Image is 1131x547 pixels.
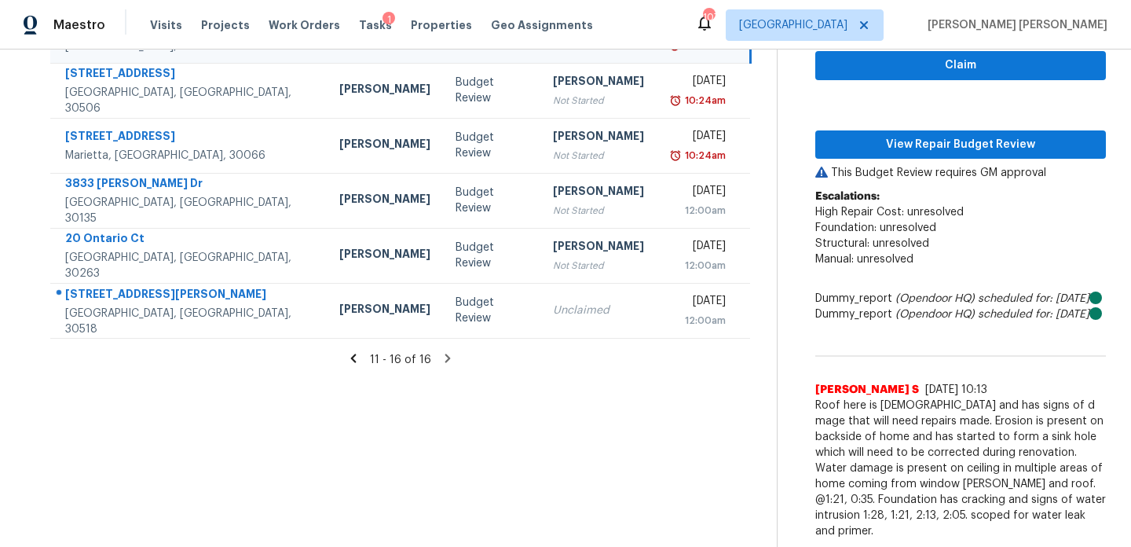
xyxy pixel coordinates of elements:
div: 20 Ontario Ct [65,230,314,250]
div: Dummy_report [815,307,1106,322]
div: Not Started [553,258,644,273]
i: (Opendoor HQ) [895,309,975,320]
div: [GEOGRAPHIC_DATA], [GEOGRAPHIC_DATA], 30506 [65,85,314,116]
p: This Budget Review requires GM approval [815,165,1106,181]
div: [GEOGRAPHIC_DATA], [GEOGRAPHIC_DATA], 30263 [65,250,314,281]
div: [PERSON_NAME] [339,191,430,211]
div: 10:24am [682,148,726,163]
div: [PERSON_NAME] [553,238,644,258]
div: [PERSON_NAME] [553,128,644,148]
div: Unclaimed [553,303,644,318]
i: scheduled for: [DATE] [978,309,1089,320]
span: Tasks [359,20,392,31]
span: [GEOGRAPHIC_DATA] [739,17,847,33]
img: Overdue Alarm Icon [669,93,682,108]
div: Not Started [553,203,644,218]
span: [PERSON_NAME] [PERSON_NAME] [921,17,1107,33]
div: [PERSON_NAME] [553,73,644,93]
div: Not Started [553,148,644,163]
img: Overdue Alarm Icon [669,148,682,163]
span: Visits [150,17,182,33]
div: Budget Review [456,75,529,106]
div: [STREET_ADDRESS] [65,128,314,148]
span: Maestro [53,17,105,33]
i: scheduled for: [DATE] [978,293,1089,304]
span: [DATE] 10:13 [925,384,987,395]
i: (Opendoor HQ) [895,293,975,304]
span: Claim [828,56,1093,75]
div: [DATE] [669,73,726,93]
button: Claim [815,51,1106,80]
div: [PERSON_NAME] [339,246,430,266]
div: [DATE] [669,128,726,148]
div: [DATE] [669,183,726,203]
div: [DATE] [669,238,726,258]
div: Not Started [553,93,644,108]
div: [PERSON_NAME] [339,136,430,156]
div: [STREET_ADDRESS][PERSON_NAME] [65,286,314,306]
span: Foundation: unresolved [815,222,936,233]
div: Budget Review [456,295,529,326]
div: 12:00am [669,313,726,329]
div: Budget Review [456,185,529,216]
span: Structural: unresolved [815,238,929,249]
div: Dummy_report [815,291,1106,307]
span: Geo Assignments [491,17,593,33]
div: [PERSON_NAME] [339,301,430,321]
div: 3833 [PERSON_NAME] Dr [65,175,314,195]
div: 12:00am [669,203,726,218]
span: 11 - 16 of 16 [370,354,431,365]
div: 1 [382,12,395,28]
span: Properties [411,17,472,33]
div: 107 [703,9,714,25]
span: Projects [201,17,250,33]
div: Budget Review [456,240,529,271]
div: [PERSON_NAME] [339,81,430,101]
div: [DATE] [669,293,726,313]
span: [PERSON_NAME] S [815,382,919,398]
span: Manual: unresolved [815,254,913,265]
span: High Repair Cost: unresolved [815,207,964,218]
b: Escalations: [815,191,880,202]
div: [STREET_ADDRESS] [65,65,314,85]
button: View Repair Budget Review [815,130,1106,160]
div: Marietta, [GEOGRAPHIC_DATA], 30066 [65,148,314,163]
div: [GEOGRAPHIC_DATA], [GEOGRAPHIC_DATA], 30518 [65,306,314,337]
div: [GEOGRAPHIC_DATA], [GEOGRAPHIC_DATA], 30135 [65,195,314,226]
span: Roof here is [DEMOGRAPHIC_DATA] and has signs of d mage that will need repairs made. Erosion is p... [815,398,1106,539]
div: [PERSON_NAME] [553,183,644,203]
span: Work Orders [269,17,340,33]
div: 10:24am [682,93,726,108]
span: View Repair Budget Review [828,135,1093,155]
div: Budget Review [456,130,529,161]
div: 12:00am [669,258,726,273]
